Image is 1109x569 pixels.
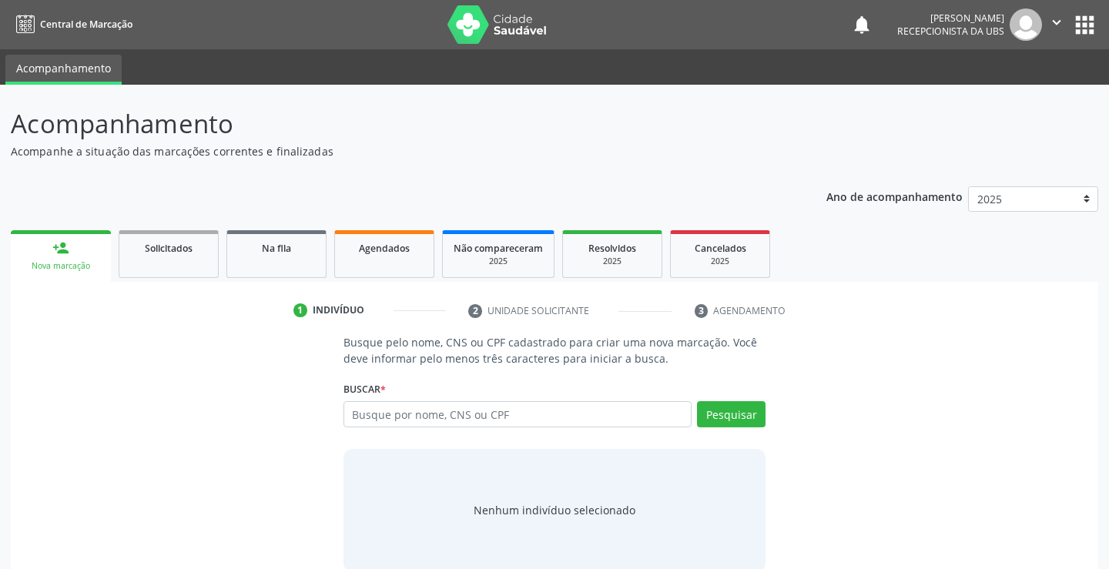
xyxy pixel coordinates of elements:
[359,242,410,255] span: Agendados
[1048,14,1065,31] i: 
[343,401,692,427] input: Busque por nome, CNS ou CPF
[897,25,1004,38] span: Recepcionista da UBS
[1010,8,1042,41] img: img
[52,239,69,256] div: person_add
[40,18,132,31] span: Central de Marcação
[343,334,766,367] p: Busque pelo nome, CNS ou CPF cadastrado para criar uma nova marcação. Você deve informar pelo men...
[145,242,193,255] span: Solicitados
[5,55,122,85] a: Acompanhamento
[695,242,746,255] span: Cancelados
[22,260,100,272] div: Nova marcação
[588,242,636,255] span: Resolvidos
[897,12,1004,25] div: [PERSON_NAME]
[1042,8,1071,41] button: 
[574,256,651,267] div: 2025
[11,105,772,143] p: Acompanhamento
[682,256,759,267] div: 2025
[293,303,307,317] div: 1
[851,14,873,35] button: notifications
[454,256,543,267] div: 2025
[826,186,963,206] p: Ano de acompanhamento
[11,12,132,37] a: Central de Marcação
[1071,12,1098,38] button: apps
[343,377,386,401] label: Buscar
[262,242,291,255] span: Na fila
[11,143,772,159] p: Acompanhe a situação das marcações correntes e finalizadas
[454,242,543,255] span: Não compareceram
[697,401,766,427] button: Pesquisar
[474,502,635,518] div: Nenhum indivíduo selecionado
[313,303,364,317] div: Indivíduo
